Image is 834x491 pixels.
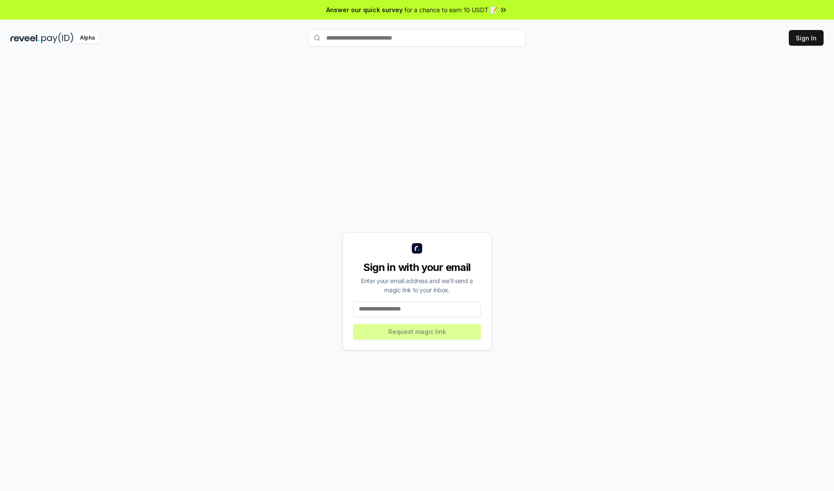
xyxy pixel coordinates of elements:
img: pay_id [41,33,73,43]
div: Enter your email address and we’ll send a magic link to your inbox. [353,276,481,294]
span: for a chance to earn 10 USDT 📝 [404,5,497,14]
button: Sign In [789,30,824,46]
img: reveel_dark [10,33,40,43]
span: Answer our quick survey [326,5,403,14]
div: Alpha [75,33,99,43]
div: Sign in with your email [353,261,481,274]
img: logo_small [412,243,422,254]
